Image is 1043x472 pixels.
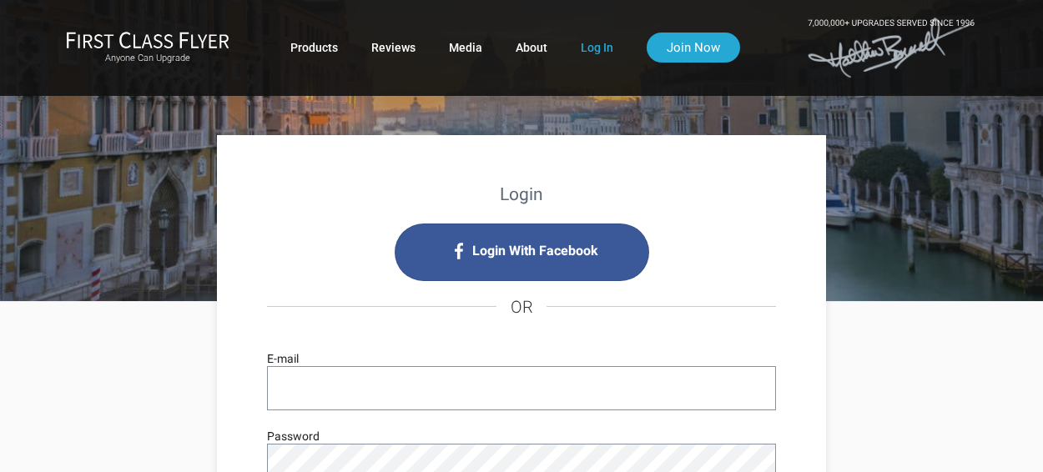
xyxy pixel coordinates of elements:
[500,184,543,204] strong: Login
[472,238,598,264] span: Login With Facebook
[371,33,416,63] a: Reviews
[647,33,740,63] a: Join Now
[395,223,649,281] i: Login with Facebook
[267,427,320,445] label: Password
[66,53,229,64] small: Anyone Can Upgrade
[290,33,338,63] a: Products
[66,31,229,48] img: First Class Flyer
[267,281,776,333] h4: OR
[267,349,299,368] label: E-mail
[581,33,613,63] a: Log In
[66,31,229,64] a: First Class FlyerAnyone Can Upgrade
[516,33,547,63] a: About
[449,33,482,63] a: Media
